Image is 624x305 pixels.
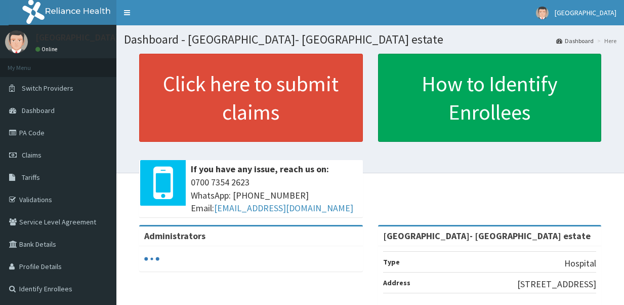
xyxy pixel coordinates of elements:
[22,173,40,182] span: Tariffs
[22,106,55,115] span: Dashboard
[144,230,205,242] b: Administrators
[383,257,400,266] b: Type
[144,251,159,266] svg: audio-loading
[22,84,73,93] span: Switch Providers
[383,230,591,242] strong: [GEOGRAPHIC_DATA]- [GEOGRAPHIC_DATA] estate
[191,176,358,215] span: 0700 7354 2623 WhatsApp: [PHONE_NUMBER] Email:
[5,30,28,53] img: User Image
[214,202,353,214] a: [EMAIL_ADDRESS][DOMAIN_NAME]
[536,7,549,19] img: User Image
[383,278,410,287] b: Address
[35,33,119,42] p: [GEOGRAPHIC_DATA]
[564,257,596,270] p: Hospital
[139,54,363,142] a: Click here to submit claims
[378,54,602,142] a: How to Identify Enrollees
[124,33,616,46] h1: Dashboard - [GEOGRAPHIC_DATA]- [GEOGRAPHIC_DATA] estate
[22,150,41,160] span: Claims
[191,163,329,175] b: If you have any issue, reach us on:
[595,36,616,45] li: Here
[35,46,60,53] a: Online
[555,8,616,17] span: [GEOGRAPHIC_DATA]
[556,36,594,45] a: Dashboard
[517,278,596,291] p: [STREET_ADDRESS]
